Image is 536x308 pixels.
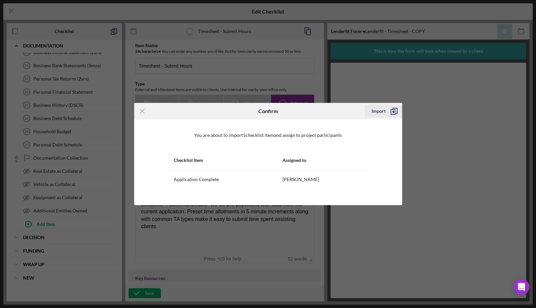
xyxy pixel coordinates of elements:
div: Open Intercom Messenger [514,279,529,295]
div: You are about to import 1 checklist item and assign to project participants [167,133,369,138]
div: Import [372,105,386,118]
div: Application Complete [174,177,219,182]
body: Rich Text Area. Press ALT-0 for help. [5,5,172,49]
div: Team members can submit time within each application, and externally via the form link: [URL][DOM... [5,5,172,49]
b: Assigned to [283,157,306,163]
h6: Confirm [258,108,278,114]
b: Checklist Item [174,157,203,163]
div: [PERSON_NAME] [283,177,362,182]
button: Import [365,105,402,118]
